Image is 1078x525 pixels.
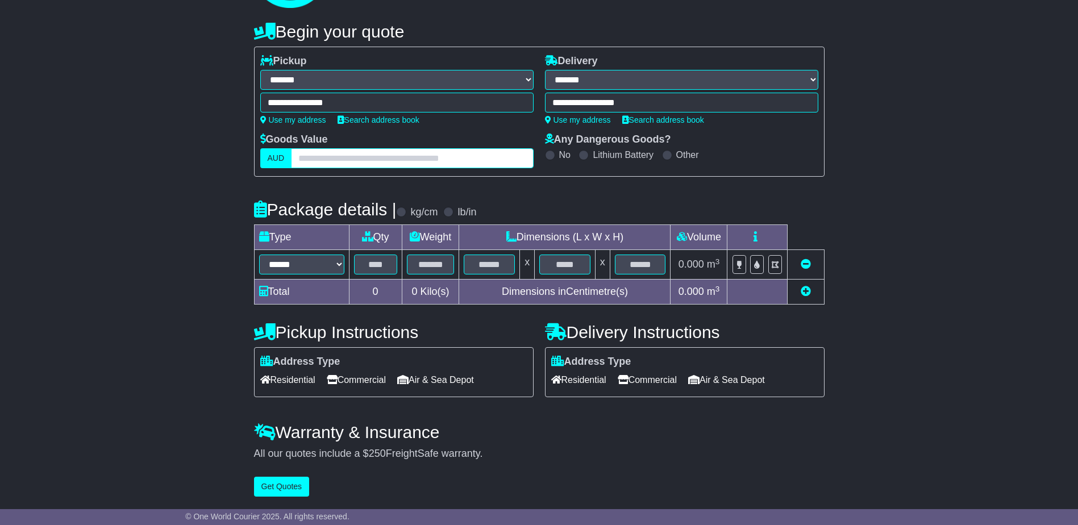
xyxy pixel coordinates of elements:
[411,286,417,297] span: 0
[801,286,811,297] a: Add new item
[671,225,727,250] td: Volume
[595,250,610,280] td: x
[349,225,402,250] td: Qty
[545,323,825,341] h4: Delivery Instructions
[254,448,825,460] div: All our quotes include a $ FreightSafe warranty.
[520,250,535,280] td: x
[260,134,328,146] label: Goods Value
[260,148,292,168] label: AUD
[254,477,310,497] button: Get Quotes
[593,149,654,160] label: Lithium Battery
[402,225,459,250] td: Weight
[618,371,677,389] span: Commercial
[327,371,386,389] span: Commercial
[679,286,704,297] span: 0.000
[254,200,397,219] h4: Package details |
[402,280,459,305] td: Kilo(s)
[707,259,720,270] span: m
[715,285,720,293] sup: 3
[254,323,534,341] h4: Pickup Instructions
[551,371,606,389] span: Residential
[254,225,349,250] td: Type
[457,206,476,219] label: lb/in
[349,280,402,305] td: 0
[397,371,474,389] span: Air & Sea Depot
[260,371,315,389] span: Residential
[545,134,671,146] label: Any Dangerous Goods?
[338,115,419,124] a: Search address book
[559,149,571,160] label: No
[254,280,349,305] td: Total
[459,280,671,305] td: Dimensions in Centimetre(s)
[676,149,699,160] label: Other
[459,225,671,250] td: Dimensions (L x W x H)
[260,115,326,124] a: Use my address
[801,259,811,270] a: Remove this item
[254,22,825,41] h4: Begin your quote
[707,286,720,297] span: m
[369,448,386,459] span: 250
[715,257,720,266] sup: 3
[545,55,598,68] label: Delivery
[185,512,349,521] span: © One World Courier 2025. All rights reserved.
[260,55,307,68] label: Pickup
[410,206,438,219] label: kg/cm
[260,356,340,368] label: Address Type
[254,423,825,441] h4: Warranty & Insurance
[545,115,611,124] a: Use my address
[679,259,704,270] span: 0.000
[622,115,704,124] a: Search address book
[551,356,631,368] label: Address Type
[688,371,765,389] span: Air & Sea Depot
